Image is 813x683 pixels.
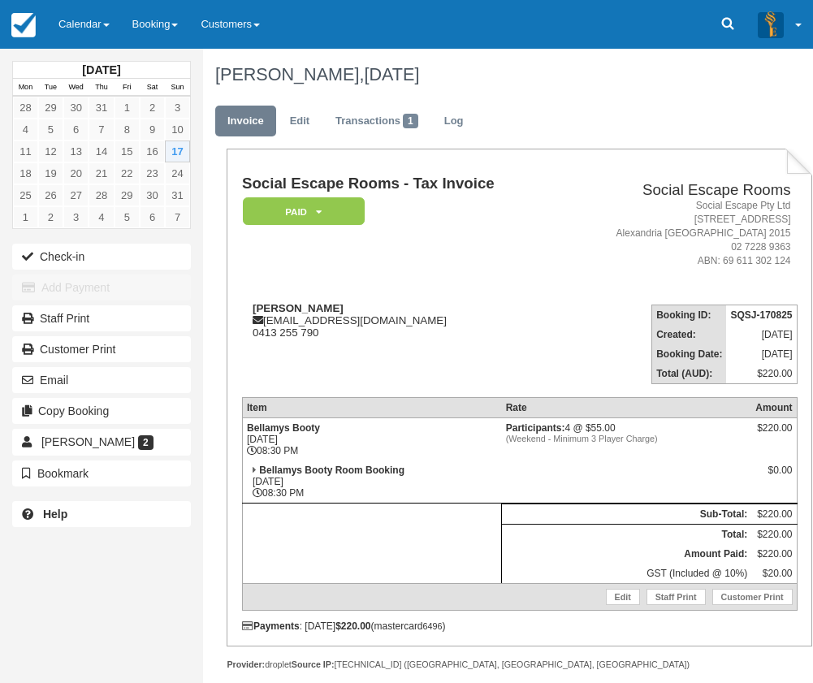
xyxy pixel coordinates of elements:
[506,422,565,434] strong: Participants
[13,119,38,140] a: 4
[652,344,727,364] th: Booking Date:
[13,140,38,162] a: 11
[506,434,748,443] em: (Weekend - Minimum 3 Player Charge)
[502,504,752,524] th: Sub-Total:
[63,119,89,140] a: 6
[652,364,727,384] th: Total (AUD):
[423,621,443,631] small: 6496
[63,140,89,162] a: 13
[12,305,191,331] a: Staff Print
[758,11,784,37] img: A3
[242,460,501,504] td: [DATE] 08:30 PM
[567,199,790,269] address: Social Escape Pty Ltd [STREET_ADDRESS] Alexandria [GEOGRAPHIC_DATA] 2015 02 7228 9363 ABN: 69 611...
[243,197,365,226] em: Paid
[140,119,165,140] a: 9
[63,97,89,119] a: 30
[726,364,797,384] td: $220.00
[215,106,276,137] a: Invoice
[115,97,140,119] a: 1
[13,79,38,97] th: Mon
[751,397,797,417] th: Amount
[38,140,63,162] a: 12
[259,465,404,476] strong: Bellamys Booty Room Booking
[140,184,165,206] a: 30
[502,564,752,584] td: GST (Included @ 10%)
[755,465,792,489] div: $0.00
[726,344,797,364] td: [DATE]
[278,106,322,137] a: Edit
[13,206,38,228] a: 1
[38,97,63,119] a: 29
[726,325,797,344] td: [DATE]
[115,206,140,228] a: 5
[165,140,190,162] a: 17
[432,106,476,137] a: Log
[323,106,430,137] a: Transactions1
[567,182,790,199] h2: Social Escape Rooms
[12,274,191,300] button: Add Payment
[12,244,191,270] button: Check-in
[253,302,344,314] strong: [PERSON_NAME]
[165,162,190,184] a: 24
[335,620,370,632] strong: $220.00
[89,97,114,119] a: 31
[89,184,114,206] a: 28
[63,206,89,228] a: 3
[140,162,165,184] a: 23
[165,184,190,206] a: 31
[652,325,727,344] th: Created:
[165,97,190,119] a: 3
[730,309,792,321] strong: SQSJ-170825
[292,659,335,669] strong: Source IP:
[12,336,191,362] a: Customer Print
[712,589,793,605] a: Customer Print
[242,397,501,417] th: Item
[115,119,140,140] a: 8
[751,524,797,544] td: $220.00
[606,589,640,605] a: Edit
[38,184,63,206] a: 26
[140,140,165,162] a: 16
[403,114,418,128] span: 1
[12,429,191,455] a: [PERSON_NAME] 2
[115,79,140,97] th: Fri
[751,564,797,584] td: $20.00
[63,79,89,97] th: Wed
[82,63,120,76] strong: [DATE]
[502,397,752,417] th: Rate
[89,162,114,184] a: 21
[140,97,165,119] a: 2
[215,65,801,84] h1: [PERSON_NAME],
[247,422,320,434] strong: Bellamys Booty
[364,64,419,84] span: [DATE]
[43,508,67,521] b: Help
[242,620,300,632] strong: Payments
[138,435,154,450] span: 2
[751,544,797,564] td: $220.00
[242,302,560,339] div: [EMAIL_ADDRESS][DOMAIN_NAME] 0413 255 790
[165,119,190,140] a: 10
[89,140,114,162] a: 14
[140,206,165,228] a: 6
[502,417,752,460] td: 4 @ $55.00
[115,162,140,184] a: 22
[12,398,191,424] button: Copy Booking
[38,162,63,184] a: 19
[13,97,38,119] a: 28
[242,417,501,460] td: [DATE] 08:30 PM
[755,422,792,447] div: $220.00
[242,620,798,632] div: : [DATE] (mastercard )
[12,460,191,486] button: Bookmark
[38,206,63,228] a: 2
[13,184,38,206] a: 25
[165,206,190,228] a: 7
[38,79,63,97] th: Tue
[227,659,812,671] div: droplet [TECHNICAL_ID] ([GEOGRAPHIC_DATA], [GEOGRAPHIC_DATA], [GEOGRAPHIC_DATA])
[12,367,191,393] button: Email
[11,13,36,37] img: checkfront-main-nav-mini-logo.png
[165,79,190,97] th: Sun
[227,659,265,669] strong: Provider:
[140,79,165,97] th: Sat
[502,544,752,564] th: Amount Paid:
[63,184,89,206] a: 27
